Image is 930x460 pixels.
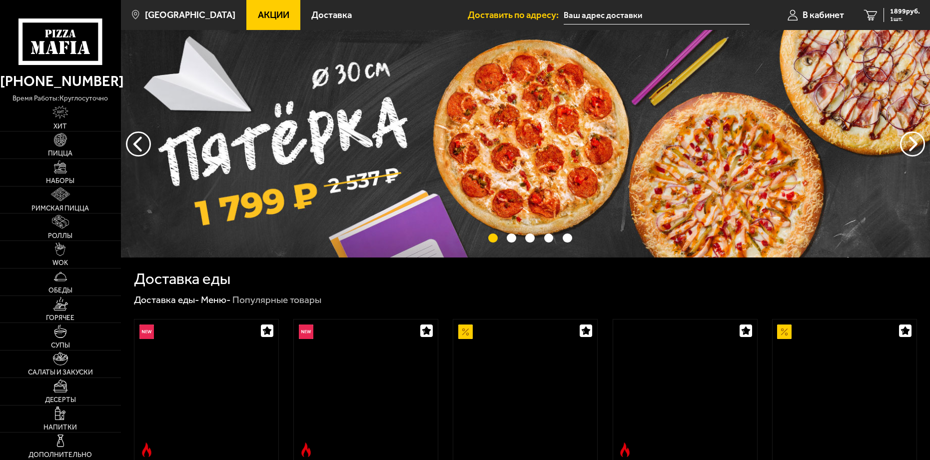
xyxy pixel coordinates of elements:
img: Острое блюдо [618,442,632,457]
span: В кабинет [803,10,844,20]
span: Десерты [45,396,76,403]
button: следующий [126,131,151,156]
button: точки переключения [525,233,535,243]
span: Дополнительно [28,451,92,458]
span: Наборы [46,177,74,184]
span: Супы [51,342,70,349]
a: Доставка еды- [134,294,199,305]
span: Напитки [43,424,77,431]
span: [GEOGRAPHIC_DATA] [145,10,235,20]
span: Роллы [48,232,72,239]
a: Меню- [201,294,231,305]
span: WOK [52,259,68,266]
img: Новинка [139,324,154,339]
input: Ваш адрес доставки [564,6,750,24]
button: точки переключения [544,233,554,243]
h1: Доставка еды [134,271,230,286]
img: Новинка [299,324,313,339]
span: Салаты и закуски [28,369,93,376]
img: Острое блюдо [299,442,313,457]
img: Акционный [458,324,473,339]
span: Римская пицца [31,205,89,212]
button: точки переключения [507,233,516,243]
button: предыдущий [900,131,925,156]
span: Пицца [48,150,72,157]
div: Популярные товары [232,293,321,306]
span: 1899 руб. [890,8,920,15]
span: Хит [53,123,67,130]
button: точки переключения [488,233,498,243]
span: 1 шт. [890,16,920,22]
span: Акции [258,10,289,20]
img: Острое блюдо [139,442,154,457]
span: Доставка [311,10,352,20]
span: Горячее [46,314,74,321]
span: Обеды [48,287,72,294]
span: Доставить по адресу: [468,10,564,20]
button: точки переключения [563,233,572,243]
img: Акционный [777,324,792,339]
